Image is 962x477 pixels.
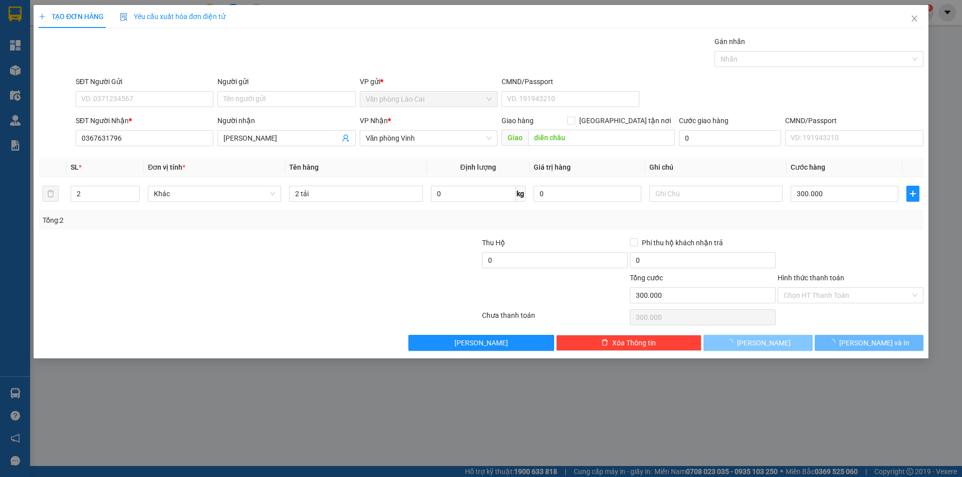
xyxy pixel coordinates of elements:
label: Hình thức thanh toán [778,274,844,282]
button: delete [43,186,59,202]
div: CMND/Passport [785,115,923,126]
span: Khác [154,186,275,201]
span: Văn phòng Vinh [366,131,492,146]
div: CMND/Passport [502,76,639,87]
div: VP gửi [360,76,498,87]
span: [GEOGRAPHIC_DATA] tận nơi [575,115,675,126]
div: Chưa thanh toán [481,310,629,327]
span: plus [39,13,46,20]
span: Thu Hộ [482,239,505,247]
span: Tổng cước [630,274,663,282]
span: Tên hàng [289,163,319,171]
button: deleteXóa Thông tin [556,335,702,351]
div: Người nhận [217,115,355,126]
span: Giao hàng [502,117,534,125]
img: icon [120,13,128,21]
span: delete [601,339,608,347]
span: SL [71,163,79,171]
span: Văn phòng Lào Cai [366,92,492,107]
button: [PERSON_NAME] và In [815,335,923,351]
span: Giá trị hàng [534,163,571,171]
input: VD: Bàn, Ghế [289,186,422,202]
button: [PERSON_NAME] [408,335,554,351]
th: Ghi chú [645,158,787,177]
span: Giao [502,130,528,146]
div: Người gửi [217,76,355,87]
span: plus [907,190,919,198]
input: Dọc đường [528,130,675,146]
input: Cước giao hàng [679,130,781,146]
button: plus [906,186,919,202]
div: SĐT Người Gửi [76,76,213,87]
span: Định lượng [460,163,496,171]
div: Tổng: 2 [43,215,371,226]
input: 0 [534,186,641,202]
span: VP Nhận [360,117,388,125]
span: [PERSON_NAME] [737,337,791,348]
span: Yêu cầu xuất hóa đơn điện tử [120,13,225,21]
span: [PERSON_NAME] [454,337,508,348]
label: Cước giao hàng [679,117,729,125]
input: Ghi Chú [649,186,783,202]
span: close [910,15,918,23]
span: Phí thu hộ khách nhận trả [638,237,727,248]
span: user-add [342,134,350,142]
span: Cước hàng [791,163,825,171]
div: SĐT Người Nhận [76,115,213,126]
button: [PERSON_NAME] [703,335,812,351]
span: TẠO ĐƠN HÀNG [39,13,104,21]
span: kg [516,186,526,202]
span: Đơn vị tính [148,163,185,171]
label: Gán nhãn [714,38,745,46]
span: loading [726,339,737,346]
span: Xóa Thông tin [612,337,656,348]
span: loading [828,339,839,346]
button: Close [900,5,928,33]
span: [PERSON_NAME] và In [839,337,909,348]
